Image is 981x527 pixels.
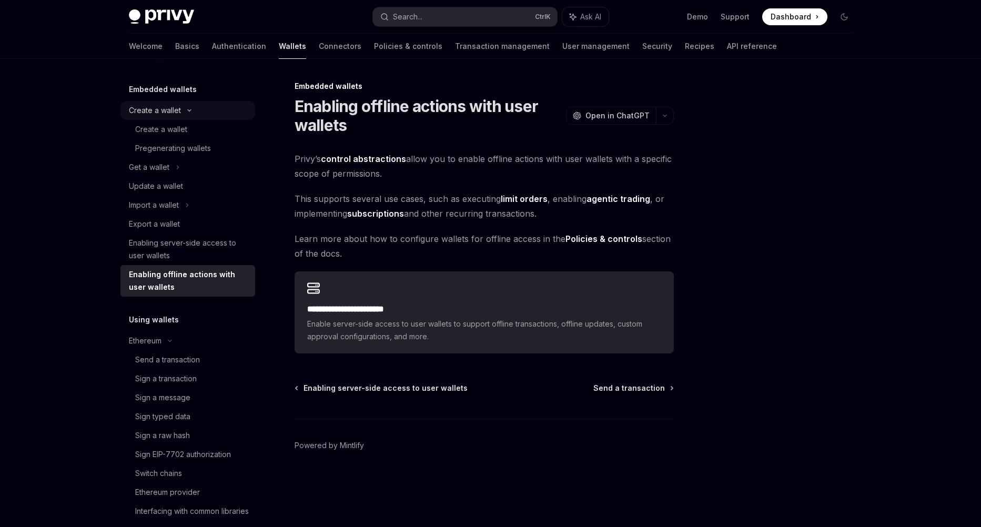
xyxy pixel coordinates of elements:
a: Support [721,12,750,22]
div: Sign a raw hash [135,429,190,442]
div: Switch chains [135,467,182,480]
span: Dashboard [771,12,811,22]
a: Recipes [685,34,714,59]
a: Sign a message [120,388,255,407]
span: Learn more about how to configure wallets for offline access in the section of the docs. [295,231,674,261]
div: Enabling offline actions with user wallets [129,268,249,293]
button: Ask AI [562,7,609,26]
strong: Policies & controls [565,234,642,244]
h5: Embedded wallets [129,83,197,96]
a: User management [562,34,630,59]
a: Welcome [129,34,163,59]
a: control abstractions [321,154,406,165]
a: Pregenerating wallets [120,139,255,158]
span: Ctrl K [535,13,551,21]
a: Send a transaction [593,383,673,393]
a: Basics [175,34,199,59]
h1: Enabling offline actions with user wallets [295,97,562,135]
span: Enabling server-side access to user wallets [304,383,468,393]
a: Export a wallet [120,215,255,234]
div: Enabling server-side access to user wallets [129,237,249,262]
div: Import a wallet [129,199,179,211]
a: Switch chains [120,464,255,483]
span: Send a transaction [593,383,665,393]
strong: subscriptions [347,208,404,219]
div: Export a wallet [129,218,180,230]
div: Get a wallet [129,161,169,174]
div: Ethereum [129,335,161,347]
div: Ethereum provider [135,486,200,499]
strong: agentic trading [586,194,650,204]
a: Wallets [279,34,306,59]
a: Demo [687,12,708,22]
a: Update a wallet [120,177,255,196]
a: API reference [727,34,777,59]
span: This supports several use cases, such as executing , enabling , or implementing and other recurri... [295,191,674,221]
a: Enabling server-side access to user wallets [120,234,255,265]
div: Send a transaction [135,353,200,366]
a: Security [642,34,672,59]
a: Sign EIP-7702 authorization [120,445,255,464]
a: Sign typed data [120,407,255,426]
div: Update a wallet [129,180,183,192]
div: Pregenerating wallets [135,142,211,155]
div: Sign typed data [135,410,190,423]
a: **** **** **** **** ****Enable server-side access to user wallets to support offline transactions... [295,271,674,353]
a: Sign a transaction [120,369,255,388]
button: Search...CtrlK [373,7,557,26]
span: Enable server-side access to user wallets to support offline transactions, offline updates, custo... [307,318,661,343]
span: Privy’s allow you to enable offline actions with user wallets with a specific scope of permissions. [295,151,674,181]
div: Create a wallet [135,123,187,136]
button: Toggle dark mode [836,8,853,25]
div: Interfacing with common libraries [135,505,249,518]
a: Interfacing with common libraries [120,502,255,521]
a: Authentication [212,34,266,59]
div: Sign EIP-7702 authorization [135,448,231,461]
a: Enabling server-side access to user wallets [296,383,468,393]
a: Transaction management [455,34,550,59]
span: Ask AI [580,12,601,22]
div: Search... [393,11,422,23]
span: Open in ChatGPT [585,110,650,121]
div: Sign a message [135,391,190,404]
div: Embedded wallets [295,81,674,92]
a: Create a wallet [120,120,255,139]
h5: Using wallets [129,313,179,326]
a: Connectors [319,34,361,59]
img: dark logo [129,9,194,24]
a: Policies & controls [374,34,442,59]
a: Send a transaction [120,350,255,369]
a: Enabling offline actions with user wallets [120,265,255,297]
a: Powered by Mintlify [295,440,364,451]
strong: limit orders [501,194,548,204]
div: Create a wallet [129,104,181,117]
a: Ethereum provider [120,483,255,502]
a: Dashboard [762,8,827,25]
button: Open in ChatGPT [566,107,656,125]
a: Sign a raw hash [120,426,255,445]
div: Sign a transaction [135,372,197,385]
